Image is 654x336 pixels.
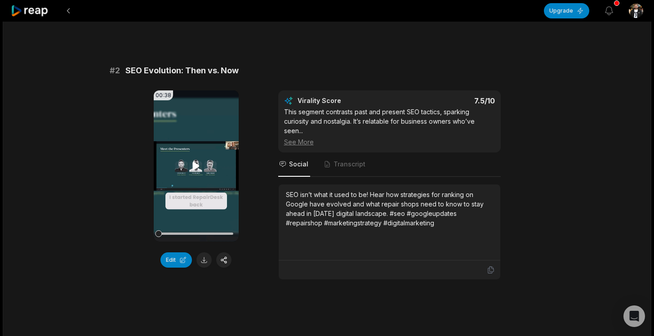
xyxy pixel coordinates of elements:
span: Transcript [334,160,365,169]
nav: Tabs [278,152,501,177]
video: Your browser does not support mp4 format. [154,90,239,242]
div: Virality Score [298,96,394,105]
div: SEO isn’t what it used to be! Hear how strategies for ranking on Google have evolved and what rep... [286,190,493,228]
div: 7.5 /10 [398,96,495,105]
span: SEO Evolution: Then vs. Now [125,64,239,77]
div: Open Intercom Messenger [623,305,645,327]
button: Edit [160,252,192,268]
span: Social [289,160,308,169]
div: See More [284,137,495,147]
div: This segment contrasts past and present SEO tactics, sparking curiosity and nostalgia. It’s relat... [284,107,495,147]
button: Upgrade [544,3,589,18]
span: # 2 [110,64,120,77]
